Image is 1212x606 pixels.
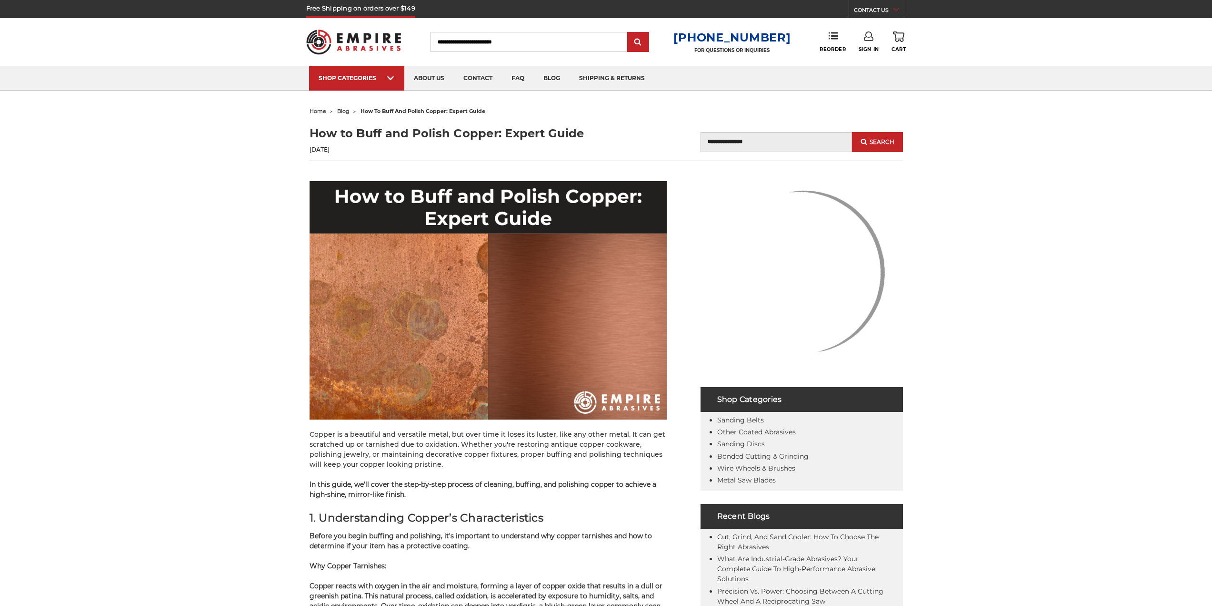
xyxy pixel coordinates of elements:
[570,66,654,91] a: shipping & returns
[717,555,875,583] a: What Are Industrial-Grade Abrasives? Your Complete Guide to High-Performance Abrasive Solutions
[310,125,606,142] h1: How to Buff and Polish Copper: Expert Guide
[717,476,776,484] a: Metal Saw Blades
[870,139,894,145] span: Search
[310,511,543,524] span: 1. Understanding Copper’s Characteristics
[306,23,401,61] img: Empire Abrasives
[717,428,796,436] a: Other Coated Abrasives
[701,387,903,412] h4: Shop Categories
[310,145,606,154] p: [DATE]
[891,31,906,52] a: Cart
[717,452,809,461] a: Bonded Cutting & Grinding
[852,132,902,152] button: Search
[717,587,883,606] a: Precision vs. Power: Choosing Between a Cutting Wheel and a Reciprocating Saw
[310,562,386,570] strong: Why Copper Tarnishes:
[717,440,765,448] a: Sanding Discs
[319,74,395,82] div: SHOP CATEGORIES
[854,5,906,18] a: CONTACT US
[820,31,846,52] a: Reorder
[673,47,791,53] p: FOR QUESTIONS OR INQUIRIES
[310,532,652,550] span: Before you begin buffing and polishing, it's important to understand why copper tarnishes and how...
[701,171,903,374] img: promo banner for custom belts.
[859,46,879,52] span: Sign In
[502,66,534,91] a: faq
[454,66,502,91] a: contact
[310,430,667,470] p: Copper is a beautiful and versatile metal, but over time it loses its luster, like any other meta...
[361,108,485,114] span: how to buff and polish copper: expert guide
[717,416,764,424] a: Sanding Belts
[337,108,350,114] a: blog
[534,66,570,91] a: blog
[820,46,846,52] span: Reorder
[717,533,879,551] a: Cut, Grind, and Sand Cooler: How to Choose the Right Abrasives
[404,66,454,91] a: about us
[717,464,795,472] a: Wire Wheels & Brushes
[701,504,903,529] h4: Recent Blogs
[673,31,791,44] a: [PHONE_NUMBER]
[629,33,648,52] input: Submit
[310,181,667,420] img: How to buff and polish copper: expert guide
[310,108,326,114] a: home
[891,46,906,52] span: Cart
[310,480,656,499] span: In this guide, we’ll cover the step-by-step process of cleaning, buffing, and polishing copper to...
